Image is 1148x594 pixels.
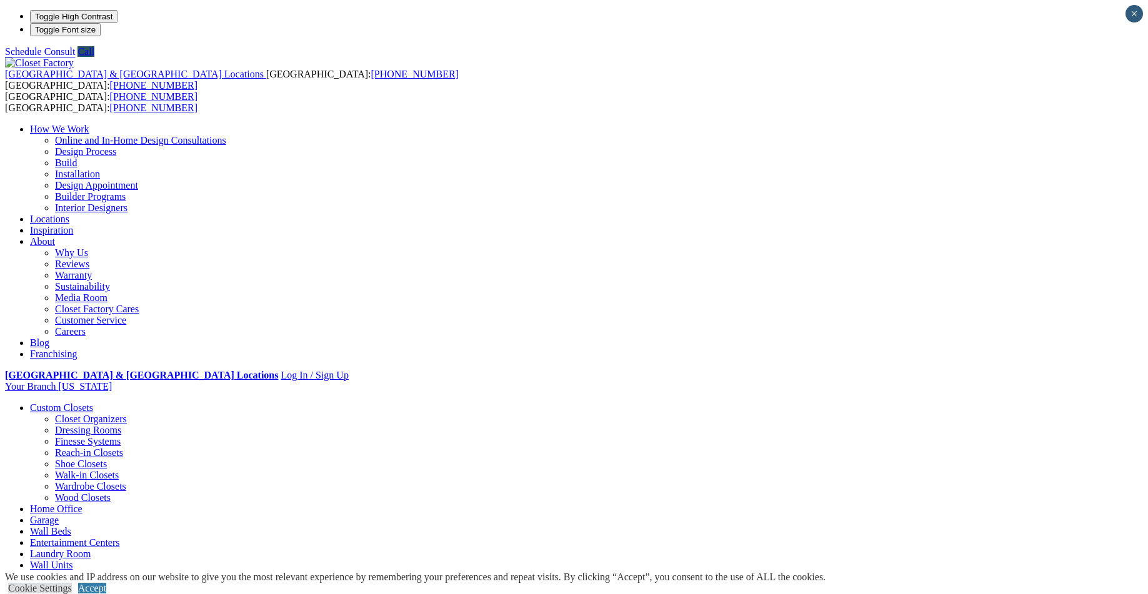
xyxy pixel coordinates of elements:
[5,69,264,79] span: [GEOGRAPHIC_DATA] & [GEOGRAPHIC_DATA] Locations
[55,146,116,157] a: Design Process
[55,458,107,469] a: Shoe Closets
[8,583,72,593] a: Cookie Settings
[55,304,139,314] a: Closet Factory Cares
[30,214,69,224] a: Locations
[5,381,112,392] a: Your Branch [US_STATE]
[55,425,121,435] a: Dressing Rooms
[55,292,107,303] a: Media Room
[30,537,120,548] a: Entertainment Centers
[30,515,59,525] a: Garage
[55,259,89,269] a: Reviews
[5,69,459,91] span: [GEOGRAPHIC_DATA]: [GEOGRAPHIC_DATA]:
[55,281,110,292] a: Sustainability
[5,69,266,79] a: [GEOGRAPHIC_DATA] & [GEOGRAPHIC_DATA] Locations
[110,102,197,113] a: [PHONE_NUMBER]
[55,326,86,337] a: Careers
[55,413,127,424] a: Closet Organizers
[55,247,88,258] a: Why Us
[110,80,197,91] a: [PHONE_NUMBER]
[55,135,226,146] a: Online and In-Home Design Consultations
[55,169,100,179] a: Installation
[55,191,126,202] a: Builder Programs
[55,492,111,503] a: Wood Closets
[55,180,138,191] a: Design Appointment
[55,436,121,447] a: Finesse Systems
[30,503,82,514] a: Home Office
[30,560,72,570] a: Wall Units
[55,470,119,480] a: Walk-in Closets
[281,370,348,380] a: Log In / Sign Up
[55,157,77,168] a: Build
[30,571,90,582] a: Wine & Pantry
[5,572,826,583] div: We use cookies and IP address on our website to give you the most relevant experience by remember...
[55,315,126,325] a: Customer Service
[30,236,55,247] a: About
[30,225,73,235] a: Inspiration
[30,337,49,348] a: Blog
[5,57,74,69] img: Closet Factory
[55,202,127,213] a: Interior Designers
[35,12,112,21] span: Toggle High Contrast
[30,10,117,23] button: Toggle High Contrast
[5,381,56,392] span: Your Branch
[30,402,93,413] a: Custom Closets
[55,481,126,492] a: Wardrobe Closets
[30,124,89,134] a: How We Work
[55,447,123,458] a: Reach-in Closets
[30,349,77,359] a: Franchising
[58,381,112,392] span: [US_STATE]
[78,583,106,593] a: Accept
[371,69,458,79] a: [PHONE_NUMBER]
[30,23,101,36] button: Toggle Font size
[35,25,96,34] span: Toggle Font size
[5,91,197,113] span: [GEOGRAPHIC_DATA]: [GEOGRAPHIC_DATA]:
[5,370,278,380] a: [GEOGRAPHIC_DATA] & [GEOGRAPHIC_DATA] Locations
[1126,5,1143,22] button: Close
[5,46,75,57] a: Schedule Consult
[77,46,94,57] a: Call
[30,548,91,559] a: Laundry Room
[110,91,197,102] a: [PHONE_NUMBER]
[55,270,92,280] a: Warranty
[30,526,71,537] a: Wall Beds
